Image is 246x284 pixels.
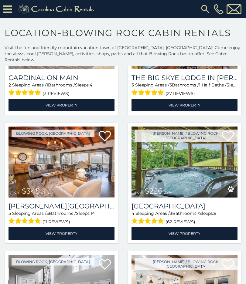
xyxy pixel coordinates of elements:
a: [PERSON_NAME] / Blowing Rock, [GEOGRAPHIC_DATA] [135,258,237,270]
span: (27 reviews) [166,90,195,97]
a: Add to favorites [99,259,111,271]
a: View Property [9,227,114,240]
a: View Property [9,99,114,111]
a: [PERSON_NAME] / Blowing Rock, [GEOGRAPHIC_DATA] [135,130,237,142]
a: Misty Ridge Lodge from $345 daily [9,127,114,198]
div: Sleeping Areas / Bathrooms / Sleeps: [132,210,237,226]
span: 4 [132,211,134,216]
img: Majestic Mountain Hideaway [132,127,237,198]
img: search-regular.svg [200,4,211,15]
span: 2 [9,82,11,88]
span: from [12,190,21,194]
a: View Property [132,227,237,240]
span: 3 [132,82,134,88]
a: Blowing Rock, [GEOGRAPHIC_DATA] [12,258,94,265]
div: Sleeping Areas / Bathrooms / Sleeps: [9,82,114,97]
div: Sleeping Areas / Bathrooms / Sleeps: [9,210,114,226]
span: $345 [22,187,40,195]
img: Khaki-logo.png [15,3,99,15]
span: 3 [169,82,172,88]
span: 3 [170,211,172,216]
a: Cardinal On Main [9,74,114,82]
span: 9 [214,211,217,216]
img: Misty Ridge Lodge [9,127,114,198]
a: Add to favorites [99,130,111,143]
div: Sleeping Areas / Bathrooms / Sleeps: [132,82,237,97]
span: (62 reviews) [166,218,195,226]
h3: The Big Skye Lodge in Valle Crucis [132,74,237,82]
span: daily [164,190,172,194]
a: The Big Skye Lodge in [PERSON_NAME][GEOGRAPHIC_DATA] [132,74,237,82]
span: $226 [145,187,162,195]
a: [GEOGRAPHIC_DATA] [132,202,237,210]
a: Majestic Mountain Hideaway from $226 daily [132,127,237,198]
span: (11 reviews) [43,218,70,226]
a: Blowing Rock, [GEOGRAPHIC_DATA] [12,130,94,137]
a: View Property [132,99,237,111]
span: 5 [9,211,11,216]
span: 1 Half Baths / [199,82,227,88]
span: 3 [46,211,49,216]
span: daily [41,190,50,194]
span: 1 [46,82,48,88]
a: [PHONE_NUMBER] [212,4,225,14]
h3: Majestic Mountain Hideaway [132,202,237,210]
span: (3 reviews) [43,90,70,97]
span: from [135,190,144,194]
h3: Misty Ridge Lodge [9,202,114,210]
a: [PERSON_NAME][GEOGRAPHIC_DATA] [9,202,114,210]
span: 4 [90,82,92,88]
span: 14 [91,211,95,216]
